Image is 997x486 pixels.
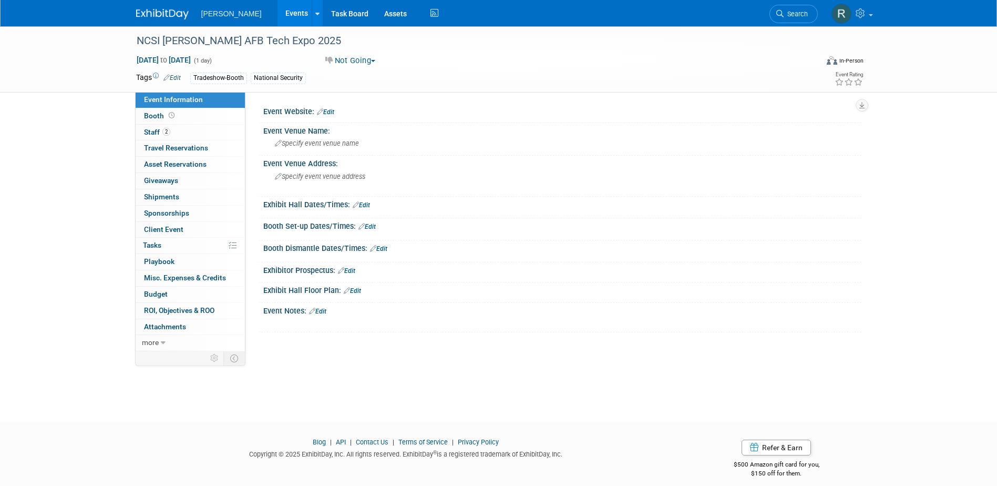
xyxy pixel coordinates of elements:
span: Sponsorships [144,209,189,217]
div: Event Notes: [263,303,861,317]
div: Tradeshow-Booth [190,73,247,84]
div: Event Format [756,55,864,70]
span: Misc. Expenses & Credits [144,274,226,282]
a: Blog [313,438,326,446]
a: Sponsorships [136,206,245,221]
a: Privacy Policy [458,438,499,446]
div: $150 off for them. [692,469,861,478]
span: Specify event venue address [275,173,365,180]
a: API [336,438,346,446]
a: Shipments [136,189,245,205]
span: to [159,56,169,64]
span: Client Event [144,225,183,234]
a: Misc. Expenses & Credits [136,270,245,286]
span: | [347,438,354,446]
a: Booth [136,108,245,124]
div: Event Venue Name: [263,123,861,136]
a: Terms of Service [398,438,448,446]
span: [DATE] [DATE] [136,55,191,65]
a: Edit [309,308,326,315]
span: [PERSON_NAME] [201,9,262,18]
span: Search [784,10,808,18]
span: Event Information [144,95,203,104]
a: Refer & Earn [742,440,811,455]
a: Staff2 [136,125,245,140]
span: Giveaways [144,176,178,185]
a: Giveaways [136,173,245,189]
img: Rebecca Deis [831,4,851,24]
span: Attachments [144,322,186,331]
td: Toggle Event Tabs [223,351,245,365]
div: Exhibit Hall Dates/Times: [263,197,861,210]
a: Edit [344,287,361,295]
a: Edit [163,74,181,82]
div: Copyright © 2025 ExhibitDay, Inc. All rights reserved. ExhibitDay is a registered trademark of Ex... [136,447,676,459]
span: Booth not reserved yet [167,112,177,119]
sup: ® [433,450,437,455]
a: Edit [317,108,334,116]
td: Personalize Event Tab Strip [205,351,224,365]
a: Edit [370,245,387,252]
a: ROI, Objectives & ROO [136,303,245,319]
div: Booth Set-up Dates/Times: [263,218,861,232]
div: Event Website: [263,104,861,117]
div: Exhibitor Prospectus: [263,262,861,276]
div: Booth Dismantle Dates/Times: [263,240,861,254]
span: Playbook [144,257,174,266]
span: | [390,438,397,446]
span: Travel Reservations [144,144,208,152]
span: Specify event venue name [275,139,359,147]
div: National Security [251,73,306,84]
span: Staff [144,128,170,136]
a: Event Information [136,92,245,108]
div: Event Venue Address: [263,156,861,169]
div: In-Person [839,57,864,65]
a: Edit [358,223,376,230]
span: Budget [144,290,168,298]
span: Tasks [143,241,161,249]
span: | [327,438,334,446]
span: 2 [162,128,170,136]
a: Client Event [136,222,245,238]
span: Booth [144,112,177,120]
span: | [449,438,456,446]
span: (1 day) [193,57,212,64]
div: $500 Amazon gift card for you, [692,453,861,478]
a: Playbook [136,254,245,270]
span: ROI, Objectives & ROO [144,306,214,315]
a: Travel Reservations [136,140,245,156]
img: Format-Inperson.png [827,56,837,65]
a: Search [769,5,818,23]
span: Shipments [144,193,179,201]
a: Edit [353,201,370,209]
a: Tasks [136,238,245,254]
a: Contact Us [356,438,388,446]
a: Edit [338,267,355,275]
td: Tags [136,72,181,84]
a: more [136,335,245,351]
img: ExhibitDay [136,9,189,19]
span: Asset Reservations [144,160,207,168]
a: Budget [136,287,245,302]
a: Asset Reservations [136,157,245,173]
span: more [142,338,159,347]
div: NCSI [PERSON_NAME] AFB Tech Expo 2025 [133,32,802,50]
button: Not Going [322,55,379,66]
a: Attachments [136,319,245,335]
div: Exhibit Hall Floor Plan: [263,282,861,296]
div: Event Rating [835,72,863,77]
